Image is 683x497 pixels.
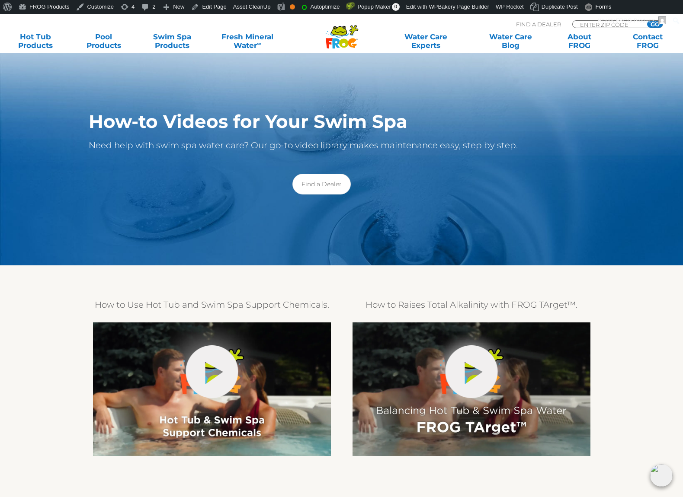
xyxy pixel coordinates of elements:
[89,138,555,152] p: Need help with swim spa water care? Our go-to video library makes maintenance easy, step by step.
[290,4,295,10] div: OK
[93,322,331,456] img: Hot Tub & Swim Spa Support Chemicals (2)
[484,32,537,50] a: Water CareBlog
[292,174,351,194] a: Find a Dealer
[214,32,281,50] a: Fresh MineralWater∞
[616,17,656,24] span: FROG Products
[579,21,638,28] input: Zip Code Form
[257,40,261,47] sup: ∞
[146,32,199,50] a: Swim SpaProducts
[77,32,130,50] a: PoolProducts
[93,298,331,312] p: How to Use Hot Tub and Swim Spa Support Chemicals.
[621,32,674,50] a: ContactFROG
[353,298,590,312] p: How to Raises Total Alkalinity with FROG TArget™.
[650,464,673,487] img: openIcon
[353,322,590,456] img: Balancing Hot Tub & Swim Spa Water FROG TArget (2)
[516,20,561,28] p: Find A Dealer
[382,32,469,50] a: Water CareExperts
[392,3,400,11] span: 0
[9,32,62,50] a: Hot TubProducts
[89,111,555,132] h1: How-to Videos for Your Swim Spa
[553,32,606,50] a: AboutFROG
[594,14,670,28] a: Howdy,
